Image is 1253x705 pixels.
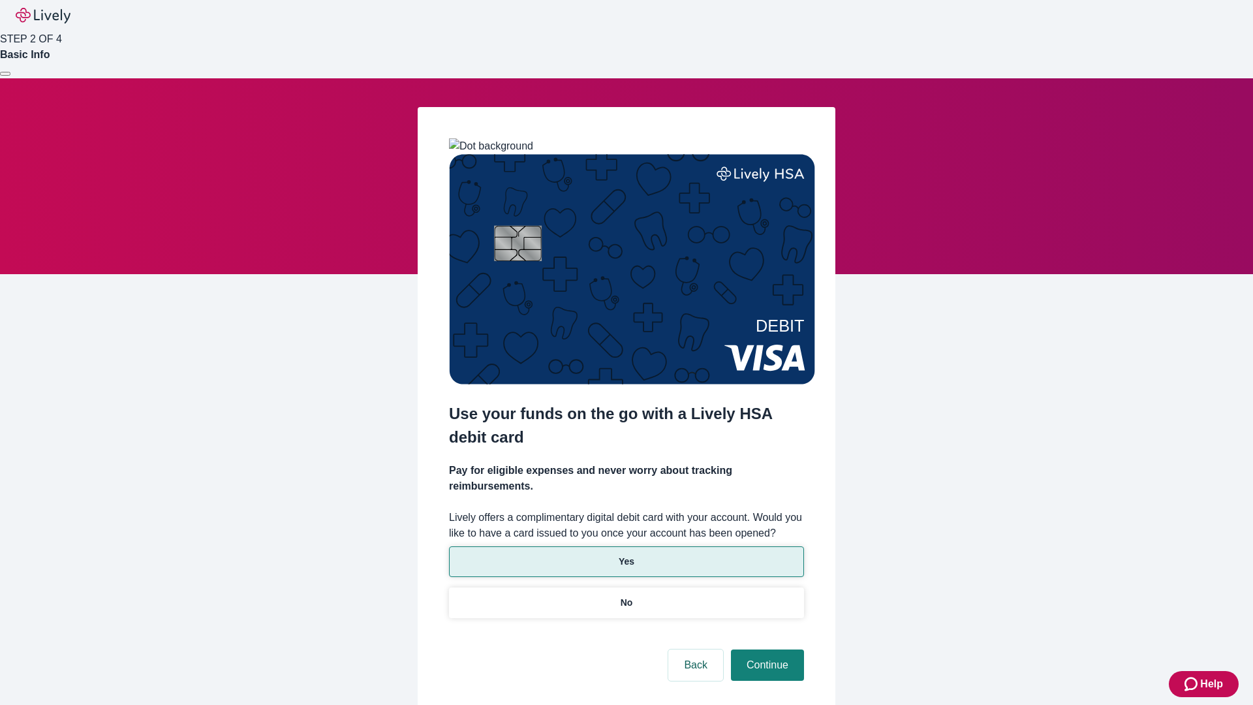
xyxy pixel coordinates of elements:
[619,555,634,569] p: Yes
[449,402,804,449] h2: Use your funds on the go with a Lively HSA debit card
[621,596,633,610] p: No
[668,650,723,681] button: Back
[1184,676,1200,692] svg: Zendesk support icon
[1200,676,1223,692] span: Help
[449,138,533,154] img: Dot background
[449,463,804,494] h4: Pay for eligible expenses and never worry about tracking reimbursements.
[731,650,804,681] button: Continue
[449,154,815,384] img: Debit card
[1169,671,1239,697] button: Zendesk support iconHelp
[449,587,804,618] button: No
[449,510,804,541] label: Lively offers a complimentary digital debit card with your account. Would you like to have a card...
[449,546,804,577] button: Yes
[16,8,70,23] img: Lively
